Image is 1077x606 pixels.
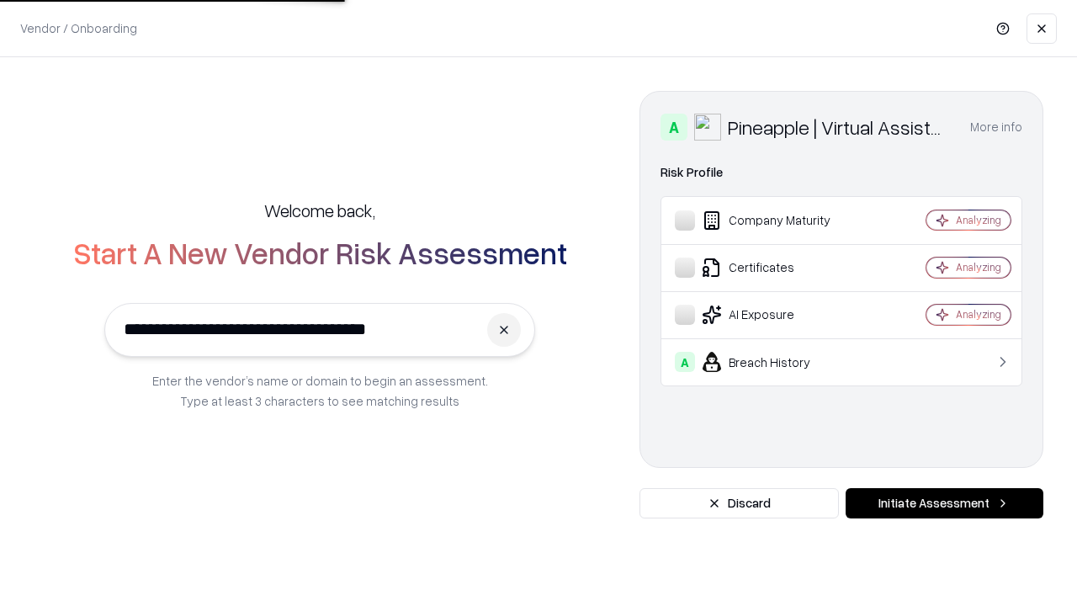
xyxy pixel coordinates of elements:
[675,352,876,372] div: Breach History
[694,114,721,141] img: Pineapple | Virtual Assistant Agency
[675,305,876,325] div: AI Exposure
[661,114,687,141] div: A
[956,307,1001,322] div: Analyzing
[675,258,876,278] div: Certificates
[675,210,876,231] div: Company Maturity
[846,488,1043,518] button: Initiate Assessment
[956,260,1001,274] div: Analyzing
[675,352,695,372] div: A
[152,370,488,411] p: Enter the vendor’s name or domain to begin an assessment. Type at least 3 characters to see match...
[661,162,1022,183] div: Risk Profile
[956,213,1001,227] div: Analyzing
[639,488,839,518] button: Discard
[20,19,137,37] p: Vendor / Onboarding
[970,112,1022,142] button: More info
[264,199,375,222] h5: Welcome back,
[728,114,950,141] div: Pineapple | Virtual Assistant Agency
[73,236,567,269] h2: Start A New Vendor Risk Assessment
